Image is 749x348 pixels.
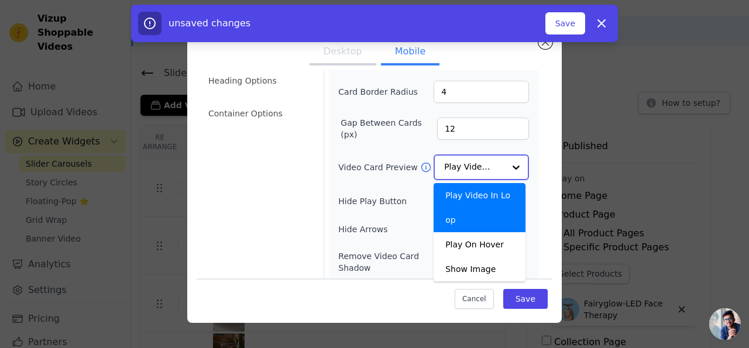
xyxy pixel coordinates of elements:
[310,40,376,66] button: Desktop
[503,289,548,309] button: Save
[545,12,585,35] button: Save
[434,257,525,281] div: Show Image
[338,86,418,98] label: Card Border Radius
[709,308,741,340] a: Open chat
[338,161,420,173] label: Video Card Preview
[338,195,465,207] label: Hide Play Button
[434,183,525,232] div: Play Video In Loop
[338,250,453,274] label: Remove Video Card Shadow
[201,102,317,125] li: Container Options
[169,18,250,29] span: unsaved changes
[341,117,437,140] label: Gap Between Cards (px)
[201,69,317,92] li: Heading Options
[381,40,439,66] button: Mobile
[338,223,465,235] label: Hide Arrows
[455,289,494,309] button: Cancel
[434,232,525,257] div: Play On Hover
